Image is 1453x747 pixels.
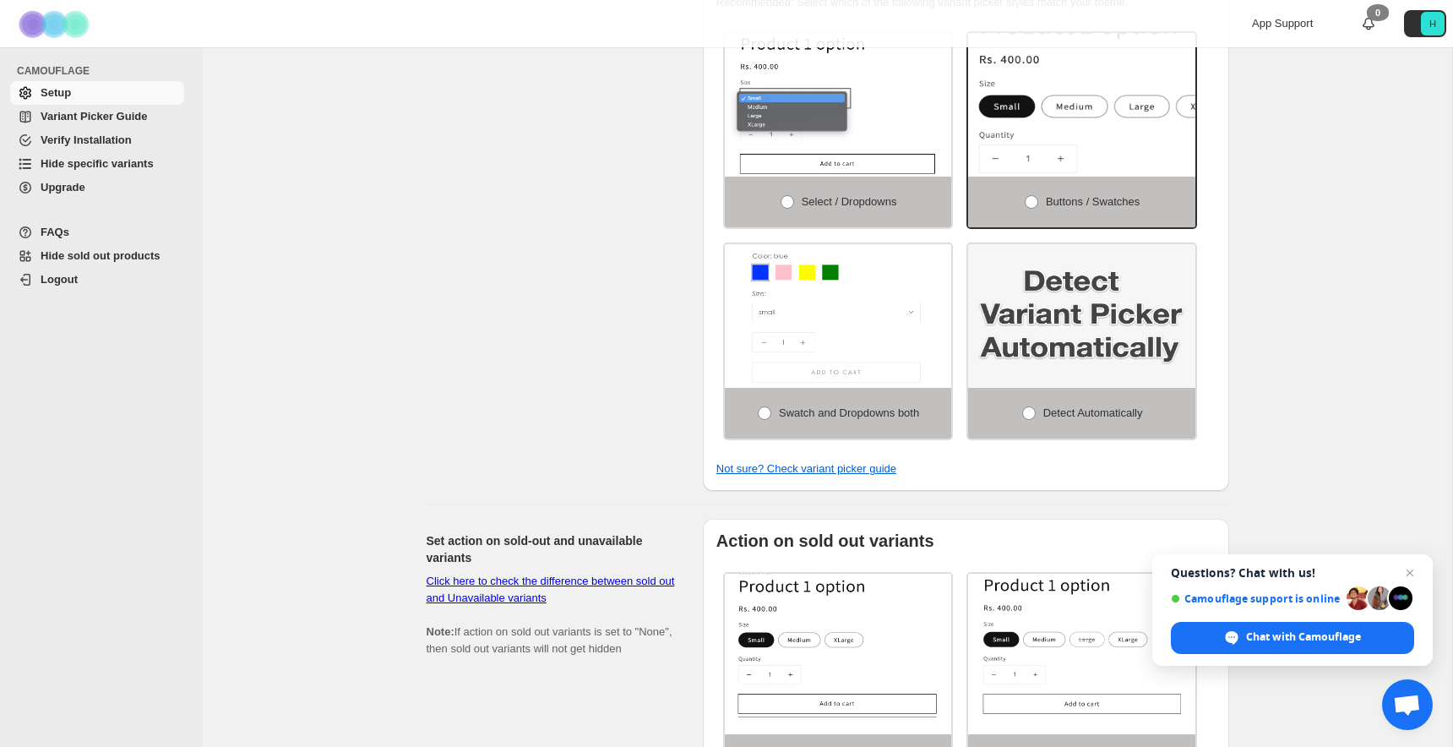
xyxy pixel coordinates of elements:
span: Hide sold out products [41,249,161,262]
img: Strike-through [968,574,1195,717]
a: Click here to check the difference between sold out and Unavailable variants [427,575,675,604]
span: Setup [41,86,71,99]
a: Setup [10,81,184,105]
div: Chat with Camouflage [1171,622,1414,654]
a: Upgrade [10,176,184,199]
span: CAMOUFLAGE [17,64,191,78]
text: H [1429,19,1436,29]
img: Detect Automatically [968,244,1195,388]
span: Buttons / Swatches [1046,195,1140,208]
span: Logout [41,273,78,286]
img: Swatch and Dropdowns both [725,244,952,388]
span: Verify Installation [41,134,132,146]
img: Hide [725,574,952,717]
img: Camouflage [14,1,98,47]
a: Not sure? Check variant picker guide [716,462,896,475]
a: Hide specific variants [10,152,184,176]
span: Detect Automatically [1043,406,1143,419]
a: Logout [10,268,184,292]
span: Select / Dropdowns [802,195,897,208]
span: If action on sold out variants is set to "None", then sold out variants will not get hidden [427,575,675,655]
span: App Support [1252,17,1313,30]
h2: Set action on sold-out and unavailable variants [427,532,676,566]
b: Action on sold out variants [716,532,934,550]
div: Open chat [1382,679,1433,730]
a: Variant Picker Guide [10,105,184,128]
span: Questions? Chat with us! [1171,566,1414,580]
span: Variant Picker Guide [41,110,147,123]
a: FAQs [10,221,184,244]
a: Hide sold out products [10,244,184,268]
span: Camouflage support is online [1171,592,1341,605]
span: Swatch and Dropdowns both [779,406,919,419]
a: 0 [1360,15,1377,32]
span: Upgrade [41,181,85,194]
a: Verify Installation [10,128,184,152]
span: FAQs [41,226,69,238]
span: Hide specific variants [41,157,154,170]
button: Avatar with initials H [1404,10,1446,37]
img: Select / Dropdowns [725,33,952,177]
span: Close chat [1400,563,1420,583]
img: Buttons / Swatches [963,8,1303,223]
div: 0 [1367,4,1389,21]
span: Chat with Camouflage [1246,630,1361,645]
span: Avatar with initials H [1421,12,1445,35]
b: Note: [427,625,454,638]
